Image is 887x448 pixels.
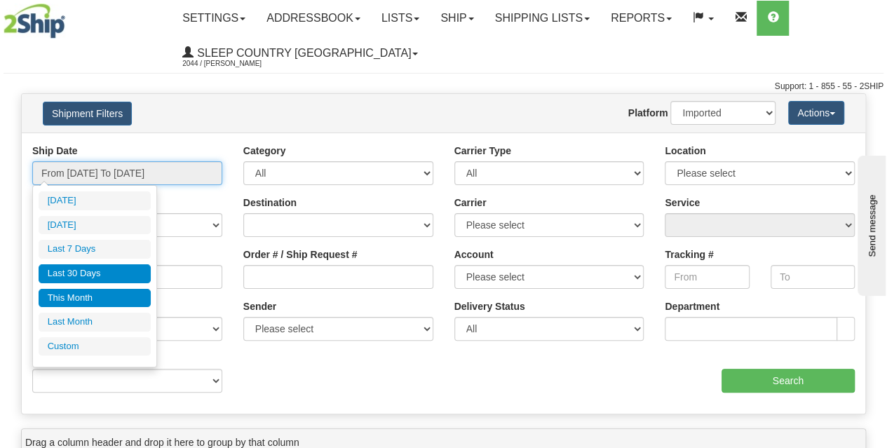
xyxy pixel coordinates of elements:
label: Sender [243,299,276,313]
label: Destination [243,196,297,210]
label: Category [243,144,286,158]
button: Shipment Filters [43,102,132,125]
a: Reports [600,1,682,36]
label: Carrier Type [454,144,511,158]
li: Last 30 Days [39,264,151,283]
label: Account [454,247,494,262]
label: Platform [628,106,668,120]
li: Last Month [39,313,151,332]
span: 2044 / [PERSON_NAME] [182,57,287,71]
label: Location [665,144,705,158]
label: Carrier [454,196,487,210]
label: Tracking # [665,247,713,262]
label: Service [665,196,700,210]
span: Sleep Country [GEOGRAPHIC_DATA] [194,47,411,59]
a: Shipping lists [485,1,600,36]
div: Support: 1 - 855 - 55 - 2SHIP [4,81,883,93]
img: logo2044.jpg [4,4,65,39]
label: Ship Date [32,144,78,158]
div: Send message [11,12,130,22]
li: [DATE] [39,191,151,210]
label: Delivery Status [454,299,525,313]
li: Last 7 Days [39,240,151,259]
input: From [665,265,749,289]
a: Sleep Country [GEOGRAPHIC_DATA] 2044 / [PERSON_NAME] [172,36,428,71]
label: Department [665,299,719,313]
button: Actions [788,101,844,125]
label: Order # / Ship Request # [243,247,358,262]
input: Search [722,369,855,393]
input: To [771,265,855,289]
a: Lists [371,1,430,36]
a: Settings [172,1,256,36]
li: This Month [39,289,151,308]
iframe: chat widget [855,152,886,295]
li: Custom [39,337,151,356]
li: [DATE] [39,216,151,235]
a: Addressbook [256,1,371,36]
a: Ship [430,1,484,36]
